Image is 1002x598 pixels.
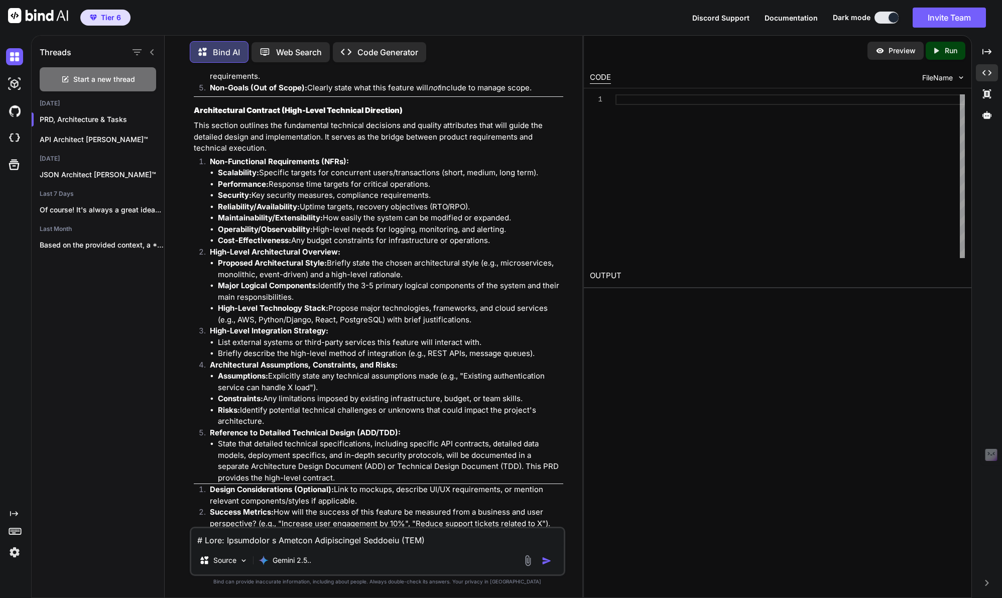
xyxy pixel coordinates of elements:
p: Preview [889,46,916,56]
button: Invite Team [913,8,986,28]
h1: Threads [40,46,71,58]
strong: High-Level Technology Stack: [218,303,328,313]
h2: [DATE] [32,155,164,163]
h2: Last Month [32,225,164,233]
span: Discord Support [692,14,749,22]
img: Pick Models [239,556,248,565]
button: Discord Support [692,13,749,23]
p: JSON Architect [PERSON_NAME]™ [40,170,164,180]
img: githubDark [6,102,23,119]
strong: Cost-Effectiveness: [218,235,291,245]
img: attachment [522,555,534,566]
p: Of course! It's always a great idea... [40,205,164,215]
button: premiumTier 6 [80,10,131,26]
li: Propose major technologies, frameworks, and cloud services (e.g., AWS, Python/Django, React, Post... [218,303,563,325]
strong: Assumptions: [218,371,268,381]
div: 1 [590,94,602,105]
li: Any budget constraints for infrastructure or operations. [218,235,563,247]
li: List external systems or third-party services this feature will interact with. [218,337,563,348]
strong: Operability/Observability: [218,224,313,234]
strong: Major Logical Components: [218,281,318,290]
strong: Success Metrics: [210,507,274,517]
p: Gemini 2.5.. [273,555,311,565]
p: This section outlines the fundamental technical decisions and quality attributes that will guide ... [194,120,563,154]
strong: Non-Goals (Out of Scope): [210,83,307,92]
h2: OUTPUT [584,264,971,288]
p: Bind can provide inaccurate information, including about people. Always double-check its answers.... [190,578,565,585]
li: Any limitations imposed by existing infrastructure, budget, or team skills. [218,393,563,405]
li: Uptime targets, recovery objectives (RTO/RPO). [218,201,563,213]
p: Run [945,46,957,56]
span: Dark mode [833,13,870,23]
li: Link to mockups, describe UI/UX requirements, or mention relevant components/styles if applicable. [202,484,563,507]
li: Identify the 3-5 primary logical components of the system and their main responsibilities. [218,280,563,303]
p: Code Generator [357,46,418,58]
em: not [428,83,440,92]
img: cloudideIcon [6,130,23,147]
strong: Proposed Architectural Style: [218,258,327,268]
p: Bind AI [213,46,240,58]
li: Identify potential technical challenges or unknowns that could impact the project's architecture. [218,405,563,427]
p: Source [213,555,236,565]
li: How will the success of this feature be measured from a business and user perspective? (e.g., "In... [202,507,563,529]
img: chevron down [957,73,965,82]
h2: [DATE] [32,99,164,107]
strong: High-Level Integration Strategy: [210,326,328,335]
strong: Design Considerations (Optional): [210,485,334,494]
li: Response time targets for critical operations. [218,179,563,190]
img: settings [6,544,23,561]
li: Briefly state the chosen architectural style (e.g., microservices, monolithic, event-driven) and ... [218,258,563,280]
p: PRD, Architecture & Tasks [40,114,164,125]
button: Documentation [765,13,818,23]
li: How easily the system can be modified or expanded. [218,212,563,224]
span: Tier 6 [101,13,121,23]
h2: Last 7 Days [32,190,164,198]
strong: Scalability: [218,168,259,177]
img: icon [542,556,552,566]
span: Documentation [765,14,818,22]
strong: Architectural Contract (High-Level Technical Direction) [194,105,403,115]
strong: Security: [218,190,252,200]
li: Explicitly state any technical assumptions made (e.g., "Existing authentication service can handl... [218,371,563,393]
p: Web Search [276,46,322,58]
li: Key security measures, compliance requirements. [218,190,563,201]
p: Based on the provided context, a **PRD**... [40,240,164,250]
img: premium [90,15,97,21]
img: darkChat [6,48,23,65]
strong: Reliability/Availability: [218,202,300,211]
p: API Architect [PERSON_NAME]™ [40,135,164,145]
div: CODE [590,72,611,84]
strong: Performance: [218,179,269,189]
img: preview [875,46,885,55]
img: darkAi-studio [6,75,23,92]
strong: Non-Functional Requirements (NFRs): [210,157,349,166]
li: Briefly describe the high-level method of integration (e.g., REST APIs, message queues). [218,348,563,360]
li: High-level needs for logging, monitoring, and alerting. [218,224,563,235]
strong: High-Level Architectural Overview: [210,247,340,257]
li: Specific targets for concurrent users/transactions (short, medium, long term). [218,167,563,179]
li: State that detailed technical specifications, including specific API contracts, detailed data mod... [218,438,563,484]
img: Gemini 2.5 flash [259,555,269,565]
img: Bind AI [8,8,68,23]
strong: Architectural Assumptions, Constraints, and Risks: [210,360,398,370]
strong: Maintainability/Extensibility: [218,213,323,222]
strong: Reference to Detailed Technical Design (ADD/TDD): [210,428,401,437]
strong: Constraints: [218,394,263,403]
strong: Risks: [218,405,240,415]
span: Start a new thread [73,74,135,84]
li: Clearly state what this feature will include to manage scope. [202,82,563,96]
span: FileName [922,73,953,83]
